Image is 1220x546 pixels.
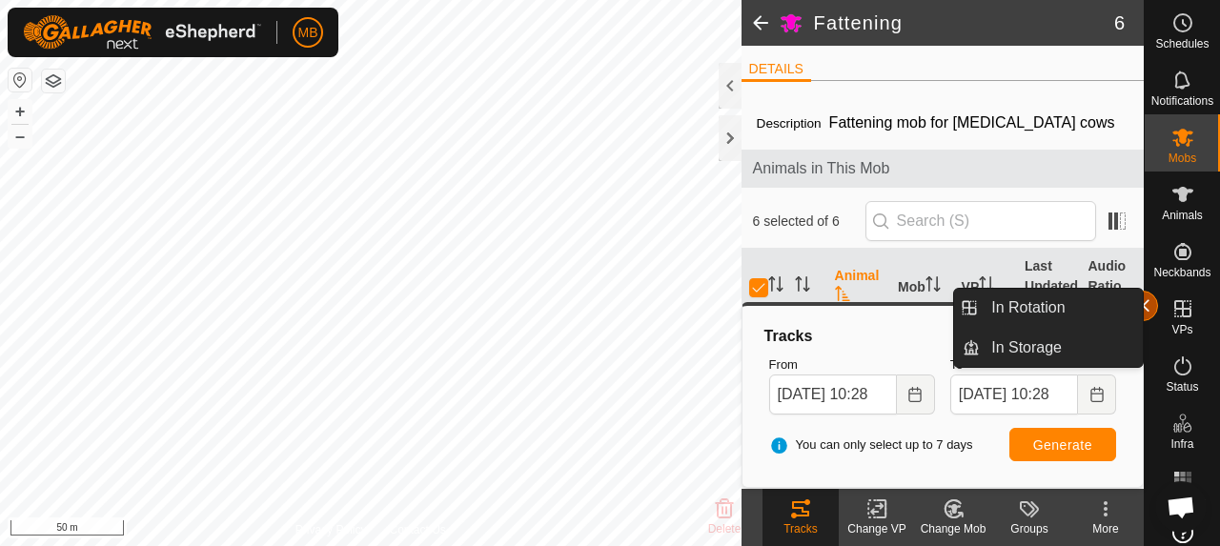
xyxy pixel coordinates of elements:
[1067,520,1144,537] div: More
[814,11,1114,34] h2: Fattening
[979,279,994,294] p-sorticon: Activate to sort
[835,289,850,304] p-sorticon: Activate to sort
[954,249,1017,326] th: VP
[757,116,822,131] label: Description
[950,355,1116,374] label: To
[1155,481,1207,533] div: Open chat
[1078,374,1116,415] button: Choose Date
[839,520,915,537] div: Change VP
[23,15,261,50] img: Gallagher Logo
[954,289,1143,327] li: In Rotation
[915,520,991,537] div: Change Mob
[9,100,31,123] button: +
[762,325,1124,348] div: Tracks
[1080,249,1144,326] th: Audio Ratio (%)
[890,249,953,326] th: Mob
[762,520,839,537] div: Tracks
[769,355,935,374] label: From
[1151,95,1213,107] span: Notifications
[980,289,1143,327] a: In Rotation
[827,249,890,326] th: Animal
[1153,267,1210,278] span: Neckbands
[298,23,318,43] span: MB
[795,279,810,294] p-sorticon: Activate to sort
[925,279,941,294] p-sorticon: Activate to sort
[865,201,1096,241] input: Search (S)
[768,279,783,294] p-sorticon: Activate to sort
[991,296,1065,319] span: In Rotation
[1166,381,1198,393] span: Status
[1159,495,1206,507] span: Heatmap
[1033,437,1092,453] span: Generate
[991,520,1067,537] div: Groups
[42,70,65,92] button: Map Layers
[991,336,1062,359] span: In Storage
[1162,210,1203,221] span: Animals
[1114,9,1125,37] span: 6
[1171,324,1192,335] span: VPs
[1017,249,1080,326] th: Last Updated
[1009,428,1116,461] button: Generate
[1169,152,1196,164] span: Mobs
[9,125,31,148] button: –
[769,435,973,455] span: You can only select up to 7 days
[9,69,31,91] button: Reset Map
[980,329,1143,367] a: In Storage
[1155,38,1209,50] span: Schedules
[753,212,865,232] span: 6 selected of 6
[742,59,811,82] li: DETAILS
[897,374,935,415] button: Choose Date
[954,329,1143,367] li: In Storage
[1170,438,1193,450] span: Infra
[389,521,445,538] a: Contact Us
[295,521,367,538] a: Privacy Policy
[822,107,1123,138] span: Fattening mob for [MEDICAL_DATA] cows
[753,157,1132,180] span: Animals in This Mob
